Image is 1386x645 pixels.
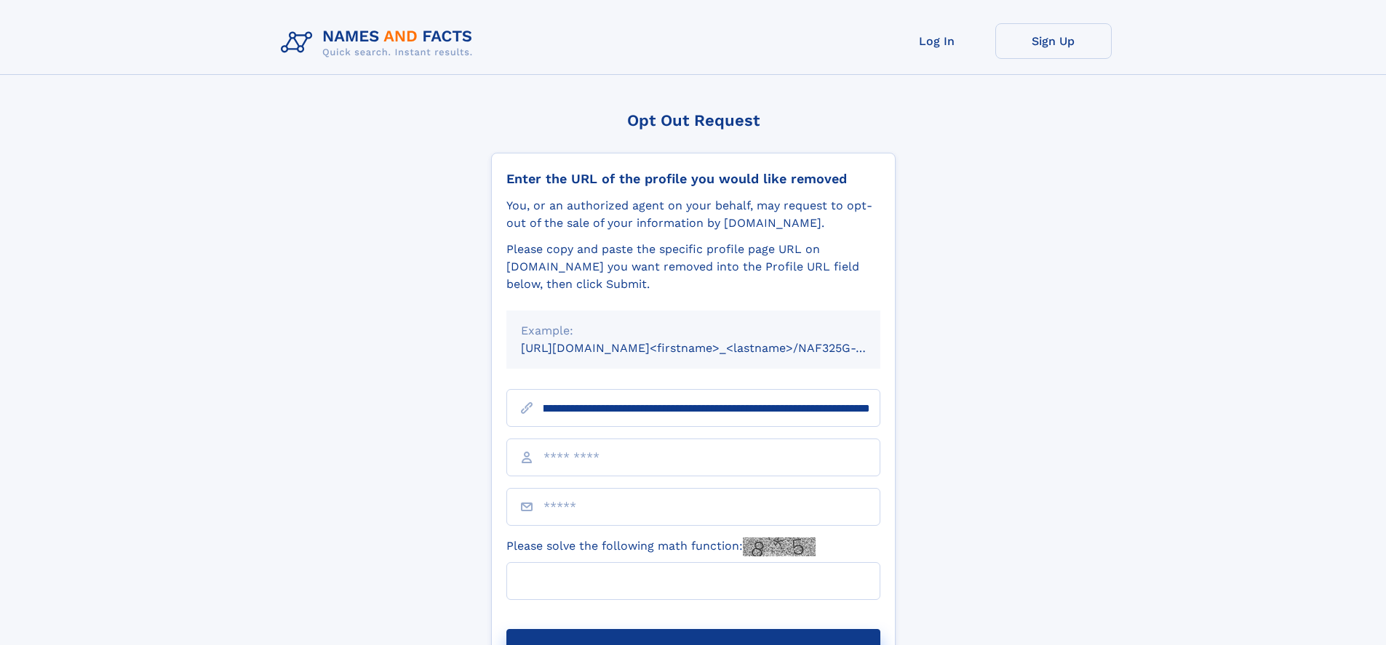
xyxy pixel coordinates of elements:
[491,111,896,129] div: Opt Out Request
[506,241,880,293] div: Please copy and paste the specific profile page URL on [DOMAIN_NAME] you want removed into the Pr...
[995,23,1112,59] a: Sign Up
[506,197,880,232] div: You, or an authorized agent on your behalf, may request to opt-out of the sale of your informatio...
[506,171,880,187] div: Enter the URL of the profile you would like removed
[521,322,866,340] div: Example:
[879,23,995,59] a: Log In
[275,23,485,63] img: Logo Names and Facts
[521,341,908,355] small: [URL][DOMAIN_NAME]<firstname>_<lastname>/NAF325G-xxxxxxxx
[506,537,816,556] label: Please solve the following math function:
